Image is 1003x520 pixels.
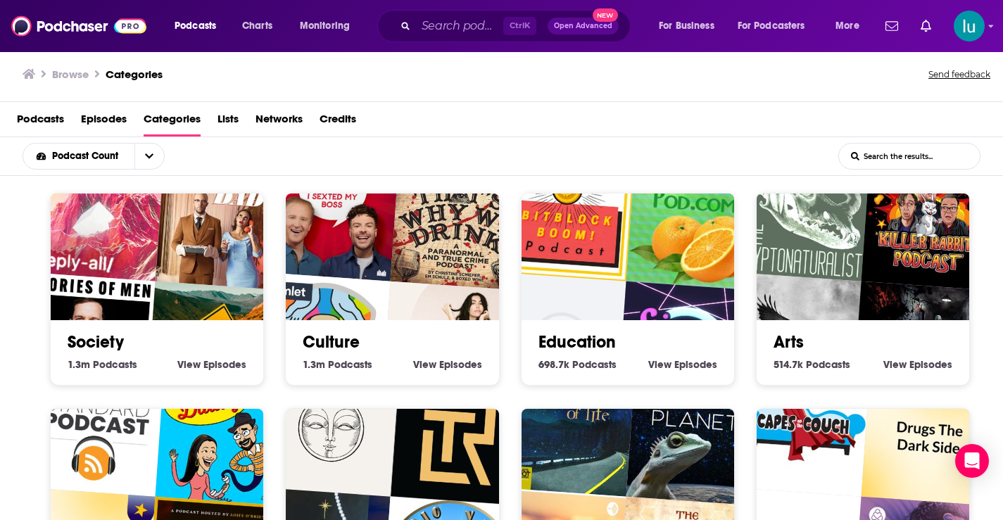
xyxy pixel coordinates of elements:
[156,369,292,506] img: Better Call Daddy
[413,358,482,371] a: View Culture Episodes
[416,15,503,37] input: Search podcasts, credits, & more...
[68,331,124,353] a: Society
[572,358,617,371] span: Podcasts
[738,16,805,36] span: For Podcasters
[391,10,644,42] div: Search podcasts, credits, & more...
[861,369,997,506] img: Drugs: The Dark Side
[328,358,372,371] span: Podcasts
[11,13,146,39] img: Podchaser - Follow, Share and Rate Podcasts
[320,108,356,137] a: Credits
[728,15,826,37] button: open menu
[883,358,907,371] span: View
[300,16,350,36] span: Monitoring
[263,145,400,281] img: Help I Sexted My Boss
[883,358,952,371] a: View Arts Episodes
[915,14,937,38] a: Show notifications dropdown
[17,108,64,137] a: Podcasts
[538,358,569,371] span: 698.7k
[626,154,762,291] img: Learn Chinese & Culture @ iMandarinPod.com
[217,108,239,137] a: Lists
[52,151,123,161] span: Podcast Count
[774,358,803,371] span: 514.7k
[498,145,635,281] img: The BitBlockBoom Bitcoin Podcast
[734,361,871,497] img: Capes On the Couch - Where Comics Get Counseling
[165,15,234,37] button: open menu
[28,361,165,497] img: The Bitcoin Standard Podcast
[134,144,164,169] button: open menu
[23,143,187,170] h2: Choose List sort
[924,65,995,84] button: Send feedback
[909,358,952,371] span: Episodes
[81,108,127,137] a: Episodes
[177,358,246,371] a: View Society Episodes
[290,15,368,37] button: open menu
[774,358,850,371] a: 514.7k Arts Podcasts
[954,11,985,42] span: Logged in as lusodano
[538,331,616,353] a: Education
[156,154,292,291] img: Your Mom & Dad
[648,358,717,371] a: View Education Episodes
[93,358,137,371] span: Podcasts
[954,11,985,42] button: Show profile menu
[955,444,989,478] div: Open Intercom Messenger
[303,358,372,371] a: 1.3m Culture Podcasts
[954,11,985,42] img: User Profile
[648,358,671,371] span: View
[593,8,618,22] span: New
[68,358,137,371] a: 1.3m Society Podcasts
[439,358,482,371] span: Episodes
[233,15,281,37] a: Charts
[242,16,272,36] span: Charts
[734,145,871,281] img: The Cryptonaturalist
[503,17,536,35] span: Ctrl K
[106,68,163,81] a: Categories
[498,361,635,497] img: One Third of Life
[391,369,527,506] img: The Reluctant Thought Leader Podcast
[649,15,732,37] button: open menu
[391,154,527,291] img: And That's Why We Drink
[175,16,216,36] span: Podcasts
[861,154,997,291] img: Killer Rabbit Podcast
[659,16,714,36] span: For Business
[28,145,165,281] img: Reply All
[626,369,762,506] img: Sentient Planet
[144,108,201,137] a: Categories
[774,331,804,353] a: Arts
[23,151,134,161] button: open menu
[554,23,612,30] span: Open Advanced
[303,331,360,353] a: Culture
[52,68,89,81] h3: Browse
[538,358,617,371] a: 698.7k Education Podcasts
[674,358,717,371] span: Episodes
[177,358,201,371] span: View
[263,361,400,497] img: Esencias de ALQVIMIA
[548,18,619,34] button: Open AdvancedNew
[256,108,303,137] a: Networks
[413,358,436,371] span: View
[835,16,859,36] span: More
[880,14,904,38] a: Show notifications dropdown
